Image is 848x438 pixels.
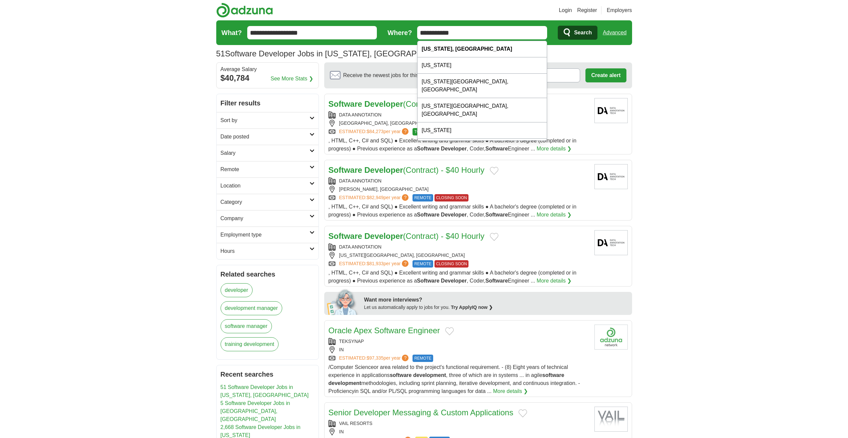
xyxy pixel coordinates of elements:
[221,72,315,84] div: $40,784
[417,212,439,217] strong: Software
[402,260,409,267] span: ?
[367,355,384,361] span: $97,335
[434,260,469,268] span: CLOSING SOON
[364,304,628,311] div: Let us automatically apply to jobs for you.
[217,128,319,145] a: Date posted
[329,99,362,108] strong: Software
[485,278,508,284] strong: Software
[329,204,576,217] span: , HTML, C++, C# and SQL) ● Excellent writing and grammar skills ● A bachelor's degree (completed ...
[607,6,632,14] a: Employers
[365,232,403,241] strong: Developer
[221,269,315,279] h2: Related searches
[329,408,513,417] a: Senior Developer Messaging & Custom Applications
[367,195,384,200] span: $82,949
[518,409,527,417] button: Add to favorite jobs
[594,164,628,189] img: Company logo
[577,6,597,14] a: Register
[221,214,310,223] h2: Company
[329,99,484,108] a: Software Developer(Contract) - $40 Hourly
[217,112,319,128] a: Sort by
[327,288,359,315] img: apply-iq-scientist.png
[221,182,310,190] h2: Location
[485,212,508,217] strong: Software
[222,28,242,38] label: What?
[329,244,589,251] div: DATA ANNOTATION
[221,369,315,379] h2: Recent searches
[390,372,412,378] strong: software
[418,139,547,163] div: Cave In [GEOGRAPHIC_DATA], [GEOGRAPHIC_DATA]
[413,128,439,135] span: TOP MATCH
[441,146,466,151] strong: Developer
[216,48,225,60] span: 51
[221,400,290,422] a: 5 Software Developer Jobs in [GEOGRAPHIC_DATA], [GEOGRAPHIC_DATA]
[603,26,626,39] a: Advanced
[485,146,508,151] strong: Software
[367,261,384,266] span: $81,933
[217,243,319,259] a: Hours
[339,260,410,268] a: ESTIMATED:$81,933per year?
[221,301,282,315] a: development manager
[217,161,319,177] a: Remote
[329,232,484,241] a: Software Developer(Contract) - $40 Hourly
[367,129,384,134] span: $84,273
[329,270,576,284] span: , HTML, C++, C# and SQL) ● Excellent writing and grammar skills ● A bachelor's degree (completed ...
[441,278,466,284] strong: Developer
[417,146,439,151] strong: Software
[329,232,362,241] strong: Software
[490,233,498,241] button: Add to favorite jobs
[388,28,412,38] label: Where?
[418,98,547,122] div: [US_STATE][GEOGRAPHIC_DATA], [GEOGRAPHIC_DATA]
[413,260,433,268] span: REMOTE
[329,177,589,184] div: DATA ANNOTATION
[365,165,403,174] strong: Developer
[221,384,309,398] a: 51 Software Developer Jobs in [US_STATE], [GEOGRAPHIC_DATA]
[221,116,310,124] h2: Sort by
[329,364,580,394] span: /Computer Scienceor area related to the project's functional requirement. - (8) Eight years of te...
[364,296,628,304] div: Want more interviews?
[221,133,310,141] h2: Date posted
[217,194,319,210] a: Category
[451,305,493,310] a: Try ApplyIQ now ❯
[574,26,592,39] span: Search
[365,99,403,108] strong: Developer
[329,428,589,435] div: IN
[542,372,564,378] strong: software
[217,145,319,161] a: Salary
[402,355,409,361] span: ?
[329,338,589,345] div: TEKSYNAP
[413,194,433,201] span: REMOTE
[413,372,446,378] strong: development
[339,421,373,426] a: VAIL RESORTS
[221,283,253,297] a: developer
[402,128,409,135] span: ?
[441,212,466,217] strong: Developer
[221,67,315,72] div: Average Salary
[217,210,319,227] a: Company
[417,278,439,284] strong: Software
[594,325,628,350] img: Company logo
[537,145,572,153] a: More details ❯
[216,3,273,18] img: Adzuna logo
[594,98,628,123] img: Company logo
[413,355,433,362] span: REMOTE
[422,46,512,52] strong: [US_STATE], [GEOGRAPHIC_DATA]
[418,74,547,98] div: [US_STATE][GEOGRAPHIC_DATA], [GEOGRAPHIC_DATA]
[418,122,547,139] div: [US_STATE]
[221,337,279,351] a: training development
[339,355,410,362] a: ESTIMATED:$97,335per year?
[221,149,310,157] h2: Salary
[216,49,457,58] h1: Software Developer Jobs in [US_STATE], [GEOGRAPHIC_DATA]
[329,138,576,151] span: , HTML, C++, C# and SQL) ● Excellent writing and grammar skills ● A bachelor's degree (completed ...
[329,252,589,259] div: [US_STATE][GEOGRAPHIC_DATA], [GEOGRAPHIC_DATA]
[221,231,310,239] h2: Employment type
[594,407,628,432] img: Vail Resorts logo
[445,327,454,335] button: Add to favorite jobs
[490,167,498,175] button: Add to favorite jobs
[402,194,409,201] span: ?
[493,387,528,395] a: More details ❯
[329,165,362,174] strong: Software
[537,211,572,219] a: More details ❯
[217,177,319,194] a: Location
[339,194,410,201] a: ESTIMATED:$82,949per year?
[221,165,310,173] h2: Remote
